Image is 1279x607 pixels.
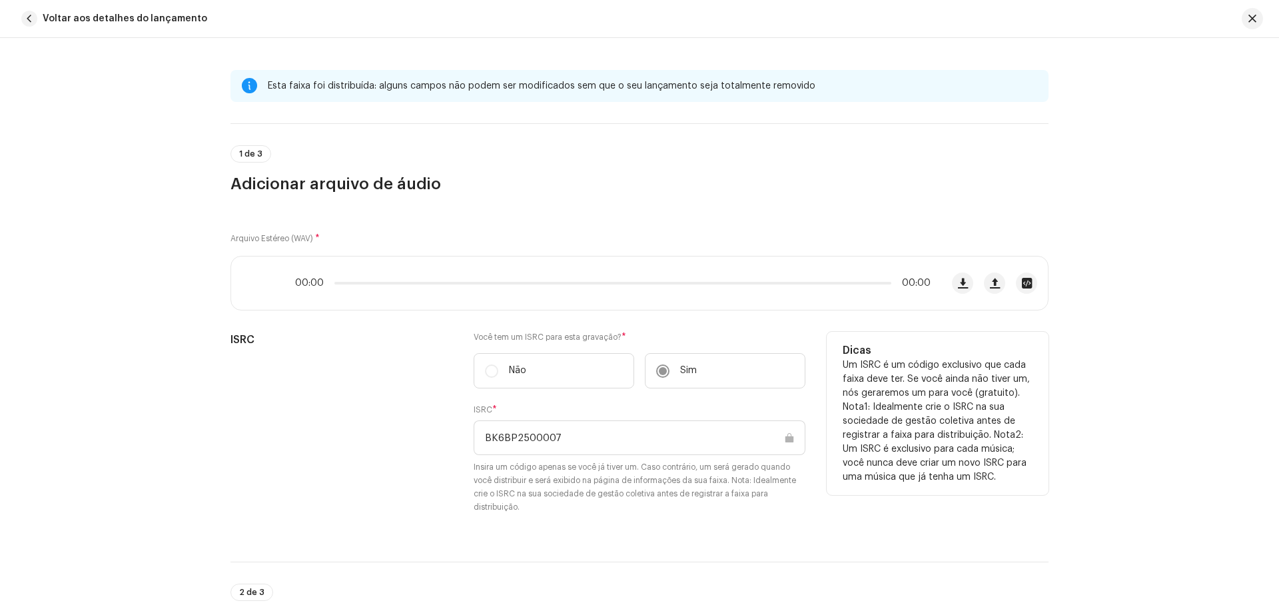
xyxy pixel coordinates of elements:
[239,150,262,158] span: 1 de 3
[509,364,526,378] p: Não
[268,78,1038,94] div: Esta faixa foi distribuída: alguns campos não podem ser modificados sem que o seu lançamento seja...
[474,332,805,342] label: Você tem um ISRC para esta gravação?
[230,332,452,348] h5: ISRC
[230,235,313,243] small: Arquivo Estéreo (WAV)
[295,278,329,289] span: 00:00
[843,358,1033,484] p: Um ISRC é um código exclusivo que cada faixa deve ter. Se você ainda não tiver um, nós geraremos ...
[474,404,497,415] label: ISRC
[230,173,1049,195] h3: Adicionar arquivo de áudio
[474,460,805,514] small: Insira um código apenas se você já tiver um. Caso contrário, um será gerado quando você distribui...
[239,588,264,596] span: 2 de 3
[897,278,931,289] span: 00:00
[474,420,805,455] input: ABXYZ#######
[680,364,697,378] p: Sim
[843,342,1033,358] h5: Dicas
